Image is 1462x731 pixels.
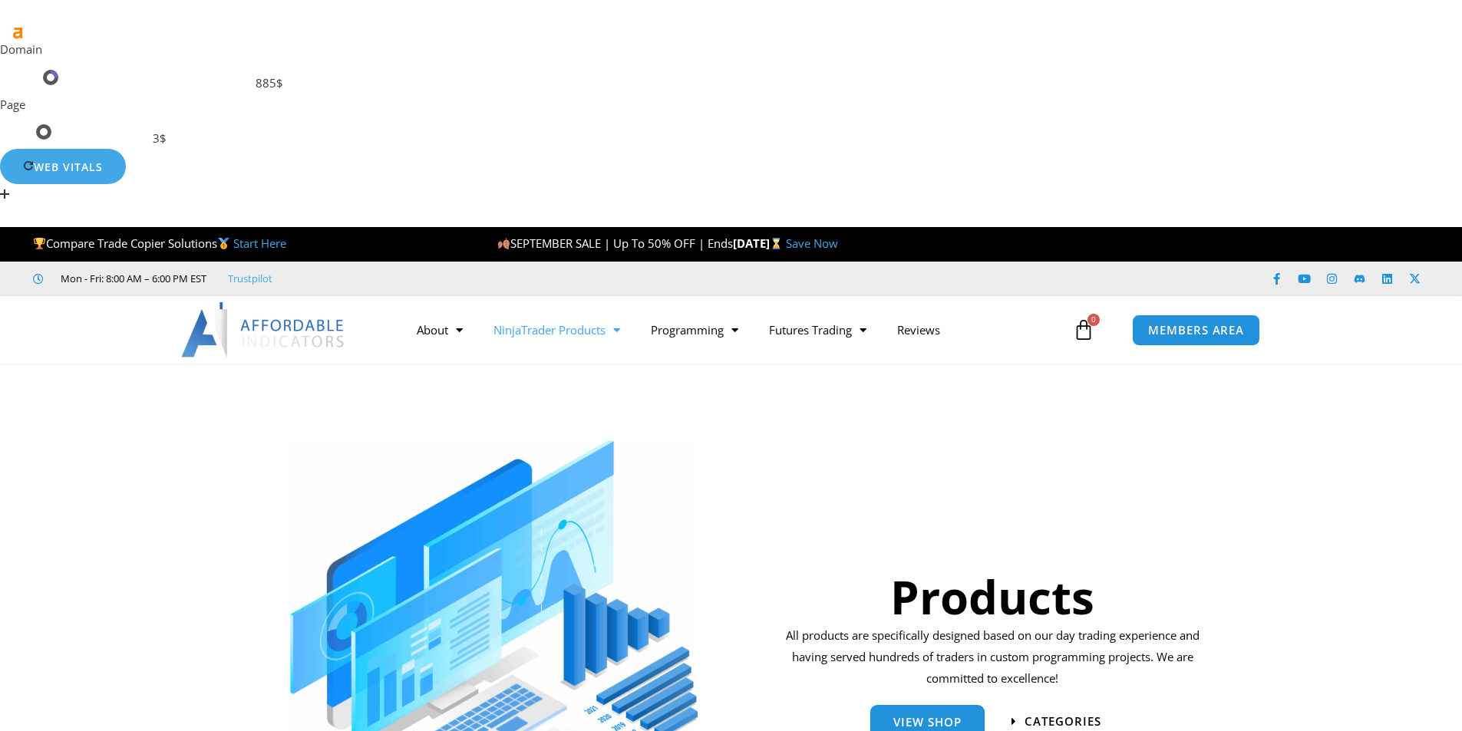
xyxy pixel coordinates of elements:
span: 485 [272,61,292,73]
span: ur [8,126,23,138]
a: rp0 [58,126,81,138]
a: Save Now [786,235,838,251]
span: View Shop [893,716,962,728]
span: 1.9K [133,71,157,84]
span: dr [8,71,23,84]
a: kw207 [209,71,250,84]
a: Reviews [882,312,955,347]
div: 3$ [153,128,176,150]
a: rd0 [87,126,113,138]
span: rp [58,126,71,138]
span: kw [209,71,226,84]
h1: Products [781,565,1205,629]
span: 207 [229,71,249,84]
p: All products are specifically designed based on our day trading experience and having served hund... [781,625,1205,690]
a: NinjaTrader Products [478,312,635,347]
a: Start Here [233,235,286,251]
a: rp1.9K [116,71,157,84]
span: rp [116,71,130,84]
span: 0 [1087,314,1100,326]
img: 🏆 [34,238,45,249]
span: SEPTEMBER SALE | Up To 50% OFF | Ends [497,235,733,251]
span: 3 [140,126,147,138]
span: Mon - Fri: 8:00 AM – 6:00 PM EST [57,269,206,288]
a: rd155 [163,71,203,84]
span: 155 [183,71,203,84]
a: Futures Trading [754,312,882,347]
a: MEMBERS AREA [1132,314,1260,346]
span: MEMBERS AREA [1148,324,1244,336]
a: Trustpilot [228,269,272,288]
img: LogoAI | Affordable Indicators – NinjaTrader [181,302,346,357]
span: 26 [26,71,39,84]
img: 🍂 [498,238,510,249]
a: categories [1012,716,1101,727]
nav: Menu [401,312,1069,347]
span: Compare Trade Copier Solutions [33,235,286,251]
span: 0 [26,126,33,138]
img: ⌛ [771,238,782,249]
span: Web Vitals [34,160,103,174]
a: st485 [256,61,292,73]
span: 7.4M [82,71,110,84]
span: st [153,116,166,128]
span: rd [87,126,103,138]
a: Programming [635,312,754,347]
span: 0 [107,126,114,138]
span: kw [119,126,137,138]
div: 885$ [256,73,292,94]
span: ar [64,71,79,84]
span: 0 [75,126,82,138]
span: 3 [170,116,177,128]
a: kw3 [119,126,147,138]
a: ar7.4M [64,71,110,84]
span: rd [163,71,179,84]
span: categories [1025,716,1101,727]
a: dr26 [8,70,58,85]
a: 0 [1050,308,1117,352]
a: ur0 [8,124,51,140]
img: 🥇 [218,238,229,249]
span: st [256,61,269,73]
strong: [DATE] [733,235,786,251]
a: st3 [153,116,176,128]
a: About [401,312,478,347]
